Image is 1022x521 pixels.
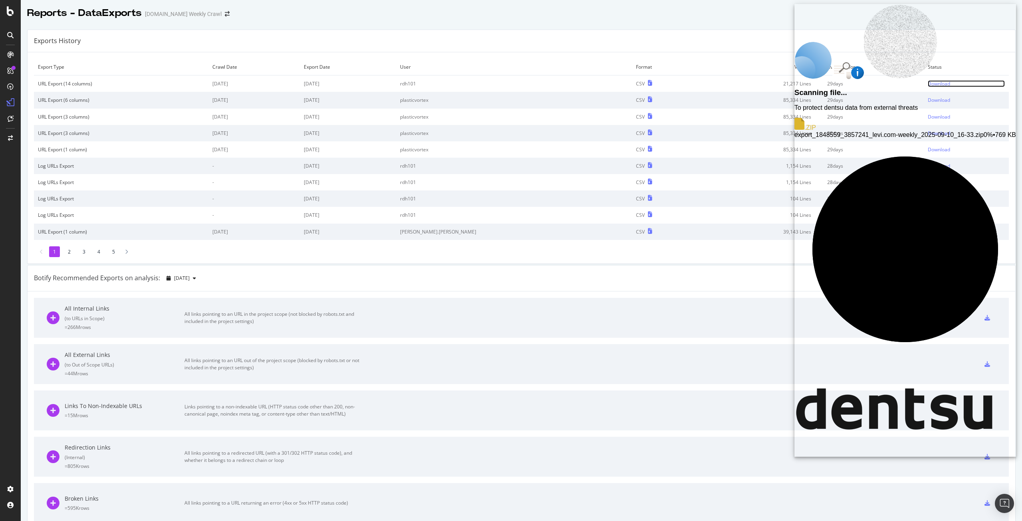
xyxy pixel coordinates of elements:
[300,109,396,125] td: [DATE]
[34,59,208,75] td: Export Type
[984,454,990,460] div: csv-export
[65,370,184,377] div: = 44M rows
[636,228,645,235] div: CSV
[184,499,364,507] div: All links pointing to a URL returning an error (4xx or 5xx HTTP status code)
[38,97,204,103] div: URL Export (6 columns)
[396,158,632,174] td: rdh101
[184,311,364,325] div: All links pointing to an URL in the project scope (not blocked by robots.txt and included in the ...
[396,92,632,108] td: plasticvortex
[984,500,990,506] div: csv-export
[700,190,823,207] td: 104 Lines
[49,246,60,257] li: 1
[636,113,645,120] div: CSV
[300,158,396,174] td: [DATE]
[65,305,184,313] div: All Internal Links
[65,454,184,461] div: ( Internal )
[636,212,645,218] div: CSV
[700,75,823,92] td: 21,217 Lines
[208,158,300,174] td: -
[65,444,184,452] div: Redirection Links
[208,75,300,92] td: [DATE]
[396,174,632,190] td: rdh101
[108,246,119,257] li: 5
[700,92,823,108] td: 85,334 Lines
[163,272,199,285] button: [DATE]
[700,59,823,75] td: Volume
[636,195,645,202] div: CSV
[700,207,823,223] td: 104 Lines
[208,174,300,190] td: -
[79,246,89,257] li: 3
[396,190,632,207] td: rdh101
[65,361,184,368] div: ( to Out of Scope URLs )
[700,141,823,158] td: 85,334 Lines
[300,207,396,223] td: [DATE]
[300,75,396,92] td: [DATE]
[636,162,645,169] div: CSV
[208,141,300,158] td: [DATE]
[396,109,632,125] td: plasticvortex
[700,224,823,240] td: 39,143 Lines
[184,403,364,418] div: Links pointing to a non-indexable URL (HTTP status code other than 200, non-canonical page, noind...
[34,273,160,283] div: Botify Recommended Exports on analysis:
[208,207,300,223] td: -
[396,125,632,141] td: plasticvortex
[208,59,300,75] td: Crawl Date
[700,174,823,190] td: 1,154 Lines
[38,113,204,120] div: URL Export (3 columns)
[208,92,300,108] td: [DATE]
[208,125,300,141] td: [DATE]
[38,212,204,218] div: Log URLs Export
[396,224,632,240] td: [PERSON_NAME].[PERSON_NAME]
[27,6,142,20] div: Reports - DataExports
[700,125,823,141] td: 85,334 Lines
[208,190,300,207] td: -
[38,80,204,87] div: URL Export (14 columns)
[300,190,396,207] td: [DATE]
[208,109,300,125] td: [DATE]
[995,494,1014,513] div: Open Intercom Messenger
[38,130,204,137] div: URL Export (3 columns)
[636,179,645,186] div: CSV
[300,59,396,75] td: Export Date
[174,275,190,281] span: 2025 Sep. 4th
[65,402,184,410] div: Links To Non-Indexable URLs
[38,195,204,202] div: Log URLs Export
[38,146,204,153] div: URL Export (1 column)
[636,80,645,87] div: CSV
[65,412,184,419] div: = 15M rows
[64,246,75,257] li: 2
[65,495,184,503] div: Broken Links
[396,207,632,223] td: rdh101
[38,179,204,186] div: Log URLs Export
[300,141,396,158] td: [DATE]
[65,315,184,322] div: ( to URLs in Scope )
[300,224,396,240] td: [DATE]
[300,92,396,108] td: [DATE]
[396,141,632,158] td: plasticvortex
[38,228,204,235] div: URL Export (1 column)
[636,146,645,153] div: CSV
[636,97,645,103] div: CSV
[225,11,230,17] div: arrow-right-arrow-left
[700,158,823,174] td: 1,154 Lines
[300,174,396,190] td: [DATE]
[396,75,632,92] td: rdh101
[34,36,81,46] div: Exports History
[184,357,364,371] div: All links pointing to an URL out of the project scope (blocked by robots.txt or not included in t...
[145,10,222,18] div: [DOMAIN_NAME] Weekly Crawl
[65,505,184,511] div: = 595K rows
[300,125,396,141] td: [DATE]
[65,463,184,469] div: = 805K rows
[632,59,700,75] td: Format
[700,109,823,125] td: 85,334 Lines
[396,59,632,75] td: User
[65,351,184,359] div: All External Links
[38,162,204,169] div: Log URLs Export
[636,130,645,137] div: CSV
[65,324,184,331] div: = 266M rows
[208,224,300,240] td: [DATE]
[184,450,364,464] div: All links pointing to a redirected URL (with a 301/302 HTTP status code), and whether it belongs ...
[93,246,104,257] li: 4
